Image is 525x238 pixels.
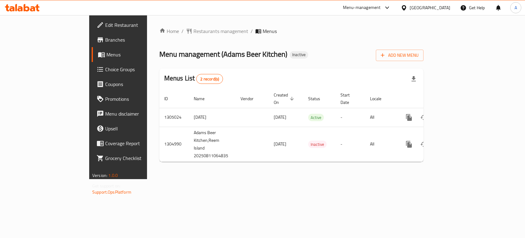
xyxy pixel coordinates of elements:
[308,141,327,148] div: Inactive
[336,127,365,162] td: -
[189,108,236,127] td: [DATE]
[92,18,177,32] a: Edit Restaurant
[402,137,416,152] button: more
[416,137,431,152] button: Change Status
[105,36,172,43] span: Branches
[92,136,177,151] a: Coverage Report
[274,113,286,121] span: [DATE]
[92,62,177,77] a: Choice Groups
[402,110,416,125] button: more
[410,4,450,11] div: [GEOGRAPHIC_DATA]
[376,50,424,61] button: Add New Menu
[105,66,172,73] span: Choice Groups
[189,127,236,162] td: Adams Beer Kitchen,Reem Island 20250811064835
[263,27,277,35] span: Menus
[181,27,184,35] li: /
[194,95,213,102] span: Name
[416,110,431,125] button: Change Status
[159,47,287,61] span: Menu management ( Adams Beer Kitchen )
[105,80,172,88] span: Coupons
[365,127,397,162] td: All
[290,51,308,59] div: Inactive
[308,141,327,148] span: Inactive
[92,32,177,47] a: Branches
[105,110,172,117] span: Menu disclaimer
[164,95,176,102] span: ID
[105,95,172,103] span: Promotions
[108,171,118,179] span: 1.0.0
[197,76,223,82] span: 2 record(s)
[381,51,419,59] span: Add New Menu
[241,95,261,102] span: Vendor
[370,95,389,102] span: Locale
[196,74,223,84] div: Total records count
[274,91,296,106] span: Created On
[159,27,424,35] nav: breadcrumb
[92,47,177,62] a: Menus
[274,140,286,148] span: [DATE]
[92,182,121,190] span: Get support on:
[159,89,466,162] table: enhanced table
[365,108,397,127] td: All
[515,4,517,11] span: A
[164,74,223,84] h2: Menus List
[92,77,177,92] a: Coupons
[193,27,248,35] span: Restaurants management
[92,106,177,121] a: Menu disclaimer
[92,121,177,136] a: Upsell
[105,125,172,132] span: Upsell
[92,171,107,179] span: Version:
[106,51,172,58] span: Menus
[92,151,177,166] a: Grocery Checklist
[92,92,177,106] a: Promotions
[251,27,253,35] li: /
[406,72,421,86] div: Export file
[343,4,381,11] div: Menu-management
[105,140,172,147] span: Coverage Report
[336,108,365,127] td: -
[308,114,324,121] span: Active
[340,91,358,106] span: Start Date
[105,154,172,162] span: Grocery Checklist
[290,52,308,57] span: Inactive
[186,27,248,35] a: Restaurants management
[92,188,131,196] a: Support.OpsPlatform
[105,21,172,29] span: Edit Restaurant
[397,89,466,108] th: Actions
[308,95,328,102] span: Status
